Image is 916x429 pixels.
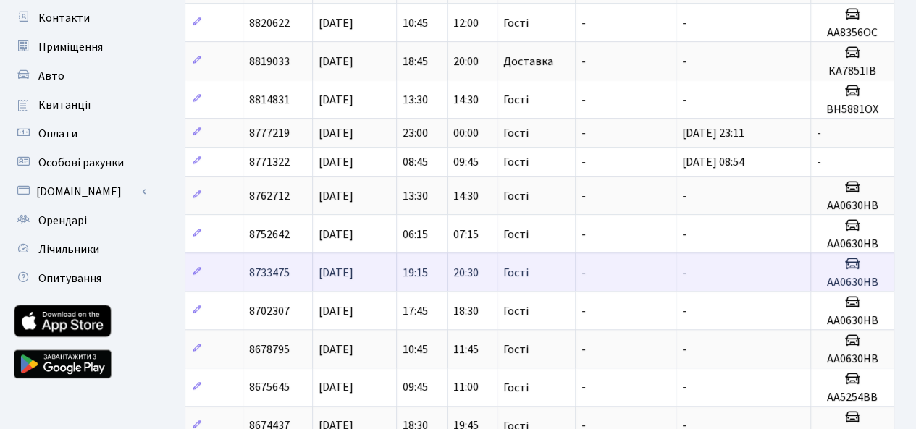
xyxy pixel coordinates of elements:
[581,188,586,204] span: -
[581,380,586,396] span: -
[817,237,888,251] h5: АА0630НВ
[249,226,290,242] span: 8752642
[817,391,888,404] h5: АА5254ВВ
[403,341,428,357] span: 10:45
[581,92,586,108] span: -
[319,125,353,141] span: [DATE]
[38,271,101,286] span: Опитування
[38,97,91,113] span: Квитанції
[38,242,99,258] span: Лічильники
[453,341,479,357] span: 11:45
[817,199,888,213] h5: АА0630НВ
[682,265,686,281] span: -
[403,188,428,204] span: 13:30
[581,341,586,357] span: -
[682,92,686,108] span: -
[403,265,428,281] span: 19:15
[38,126,77,142] span: Оплати
[319,303,353,319] span: [DATE]
[7,177,152,206] a: [DOMAIN_NAME]
[403,15,428,31] span: 10:45
[817,125,821,141] span: -
[503,56,553,67] span: Доставка
[682,15,686,31] span: -
[7,90,152,119] a: Квитанції
[319,15,353,31] span: [DATE]
[682,341,686,357] span: -
[817,352,888,366] h5: АА0630НВ
[817,26,888,40] h5: АА8356ОС
[38,39,103,55] span: Приміщення
[249,265,290,281] span: 8733475
[7,33,152,61] a: Приміщення
[581,265,586,281] span: -
[503,17,529,29] span: Гості
[7,206,152,235] a: Орендарі
[7,61,152,90] a: Авто
[682,226,686,242] span: -
[503,190,529,202] span: Гості
[581,303,586,319] span: -
[453,303,479,319] span: 18:30
[403,54,428,69] span: 18:45
[453,15,479,31] span: 12:00
[249,341,290,357] span: 8678795
[453,188,479,204] span: 14:30
[581,154,586,170] span: -
[403,92,428,108] span: 13:30
[503,94,529,106] span: Гості
[7,4,152,33] a: Контакти
[817,64,888,78] h5: КА7851ІВ
[817,154,821,170] span: -
[503,267,529,279] span: Гості
[38,68,64,84] span: Авто
[249,54,290,69] span: 8819033
[249,154,290,170] span: 8771322
[503,305,529,317] span: Гості
[403,226,428,242] span: 06:15
[249,380,290,396] span: 8675645
[249,125,290,141] span: 8777219
[7,148,152,177] a: Особові рахунки
[319,188,353,204] span: [DATE]
[403,303,428,319] span: 17:45
[817,314,888,328] h5: АА0630НВ
[38,155,124,171] span: Особові рахунки
[319,92,353,108] span: [DATE]
[453,92,479,108] span: 14:30
[319,341,353,357] span: [DATE]
[503,156,529,168] span: Гості
[581,125,586,141] span: -
[682,188,686,204] span: -
[7,264,152,293] a: Опитування
[453,226,479,242] span: 07:15
[38,10,90,26] span: Контакти
[319,226,353,242] span: [DATE]
[403,154,428,170] span: 08:45
[249,188,290,204] span: 8762712
[319,265,353,281] span: [DATE]
[453,265,479,281] span: 20:30
[38,213,87,229] span: Орендарі
[682,303,686,319] span: -
[682,154,744,170] span: [DATE] 08:54
[503,127,529,139] span: Гості
[682,380,686,396] span: -
[319,54,353,69] span: [DATE]
[682,54,686,69] span: -
[817,276,888,289] h5: АА0630НВ
[319,380,353,396] span: [DATE]
[503,229,529,240] span: Гості
[453,380,479,396] span: 11:00
[503,344,529,355] span: Гості
[581,15,586,31] span: -
[319,154,353,170] span: [DATE]
[7,119,152,148] a: Оплати
[581,226,586,242] span: -
[453,54,479,69] span: 20:00
[581,54,586,69] span: -
[249,303,290,319] span: 8702307
[817,103,888,116] h5: ВН5881ОХ
[249,92,290,108] span: 8814831
[453,154,479,170] span: 09:45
